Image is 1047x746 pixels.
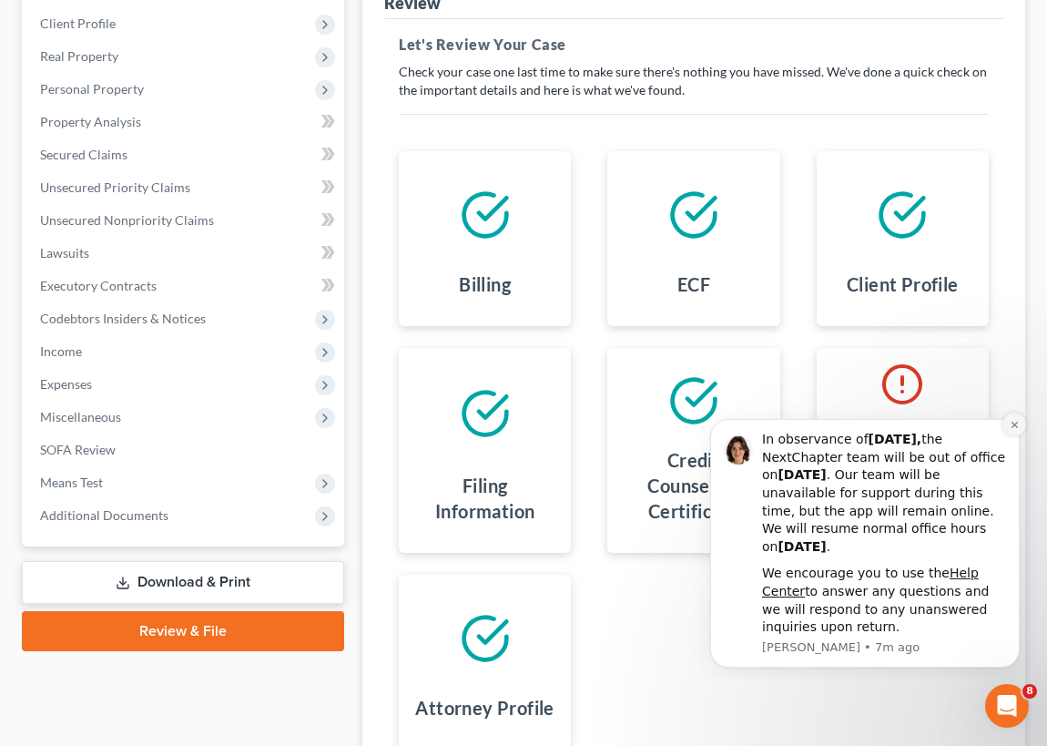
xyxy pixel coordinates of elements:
h4: Filing Information [413,473,556,524]
h4: Credit Counseling Certificate [622,447,765,524]
h4: ECF [677,271,710,297]
h4: Attorney Profile [415,695,554,720]
h5: Let's Review Your Case [399,34,989,56]
span: Lawsuits [40,245,89,261]
span: Income [40,343,82,359]
a: Property Analysis [25,106,344,138]
span: Property Analysis [40,114,141,129]
a: Lawsuits [25,237,344,270]
span: Unsecured Priority Claims [40,179,190,195]
span: Client Profile [40,15,116,31]
span: Miscellaneous [40,409,121,424]
span: Secured Claims [40,147,127,162]
span: Expenses [40,376,92,392]
a: Executory Contracts [25,270,344,302]
iframe: Intercom notifications message [683,403,1047,679]
span: Executory Contracts [40,278,157,293]
span: Additional Documents [40,507,168,523]
a: Unsecured Priority Claims [25,171,344,204]
a: SOFA Review [25,434,344,466]
span: Personal Property [40,81,144,97]
h4: Client Profile [847,271,959,297]
span: Unsecured Nonpriority Claims [40,212,214,228]
span: SOFA Review [40,442,116,457]
a: Download & Print [22,561,344,604]
a: Unsecured Nonpriority Claims [25,204,344,237]
iframe: Intercom live chat [985,684,1029,728]
a: Secured Claims [25,138,344,171]
span: Real Property [40,48,118,64]
span: Means Test [40,475,103,490]
span: Codebtors Insiders & Notices [40,311,206,326]
p: Check your case one last time to make sure there's nothing you have missed. We've done a quick ch... [399,63,989,99]
span: 8 [1022,684,1037,699]
h4: Billing [459,271,511,297]
a: Review & File [22,611,344,651]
